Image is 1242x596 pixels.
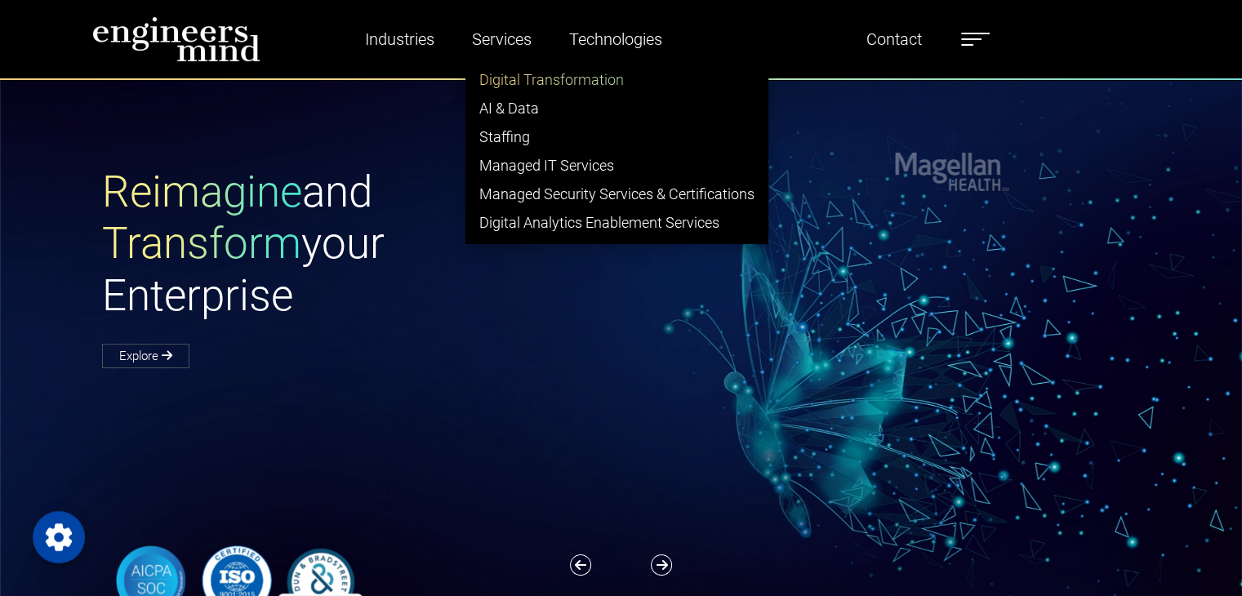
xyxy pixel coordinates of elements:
[466,65,768,94] a: Digital Transformation
[860,20,928,58] a: Contact
[466,208,768,237] a: Digital Analytics Enablement Services
[466,151,768,180] a: Managed IT Services
[102,167,621,322] h1: and your Enterprise
[465,20,538,58] a: Services
[465,58,768,244] ul: Industries
[466,180,768,208] a: Managed Security Services & Certifications
[102,218,301,269] span: Transform
[358,20,441,58] a: Industries
[466,94,768,122] a: AI & Data
[102,167,302,217] span: Reimagine
[92,16,260,62] img: logo
[102,344,189,368] a: Explore
[466,122,768,151] a: Staffing
[563,20,669,58] a: Technologies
